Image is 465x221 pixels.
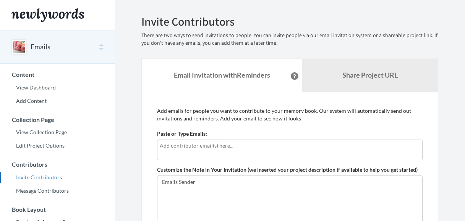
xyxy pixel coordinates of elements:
[0,206,115,213] h3: Book Layout
[0,161,115,168] h3: Contributors
[157,130,207,138] label: Paste or Type Emails:
[157,107,423,122] p: Add emails for people you want to contribute to your memory book. Our system will automatically s...
[160,141,420,150] input: Add contributor email(s) here...
[174,71,270,79] strong: Email Invitation with Reminders
[11,8,84,22] img: Newlywords logo
[157,166,418,174] label: Customize the Note in Your Invitation (we inserted your project description if available to help ...
[0,116,115,123] h3: Collection Page
[31,42,50,52] button: Emails
[342,71,398,79] b: Share Project URL
[0,71,115,78] h3: Content
[141,32,438,47] p: There are two ways to send invitations to people. You can invite people via our email invitation ...
[141,15,438,28] h2: Invite Contributors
